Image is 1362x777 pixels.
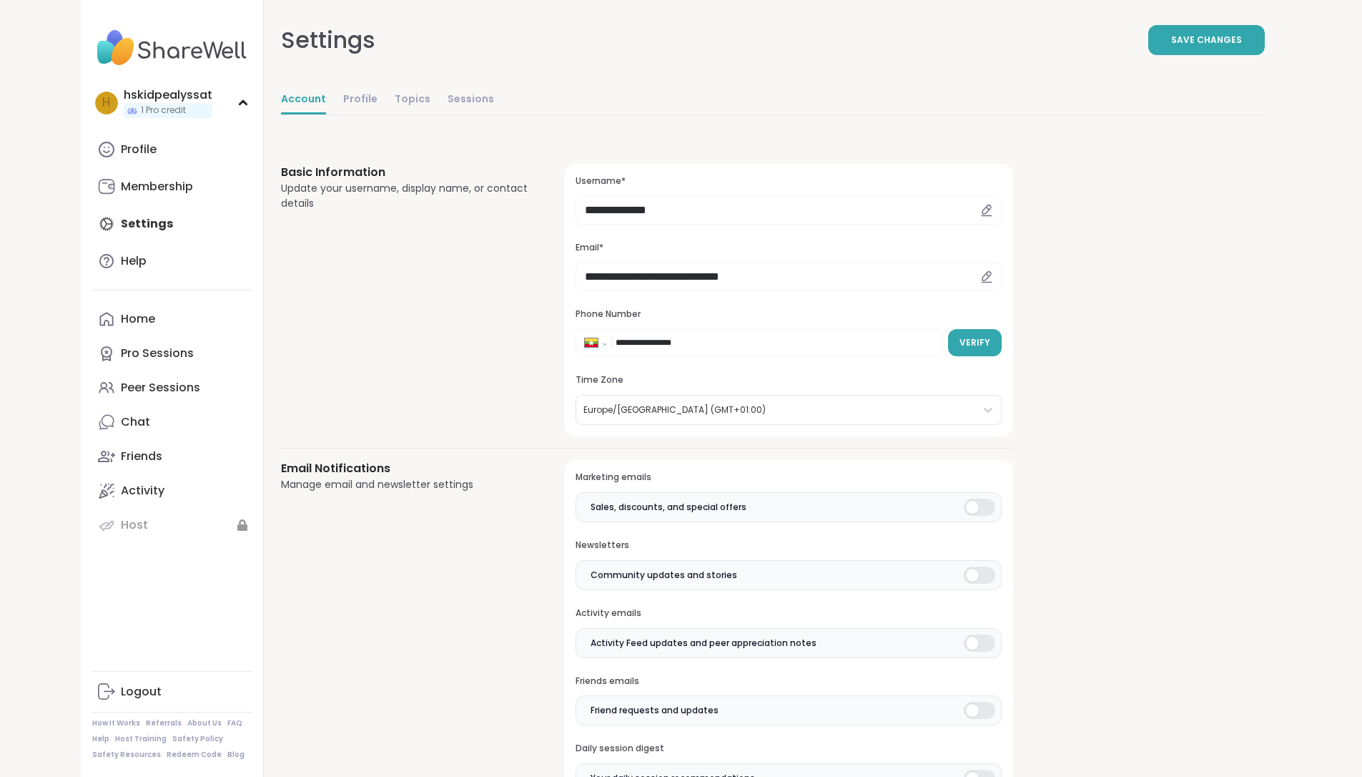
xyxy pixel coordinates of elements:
h3: Username* [576,175,1001,187]
h3: Time Zone [576,374,1001,386]
div: Chat [121,414,150,430]
h3: Marketing emails [576,471,1001,484]
a: Chat [92,405,252,439]
a: Host [92,508,252,542]
h3: Email* [576,242,1001,254]
div: Logout [121,684,162,700]
a: Profile [92,132,252,167]
h3: Friends emails [576,675,1001,688]
h3: Basic Information [281,164,531,181]
a: FAQ [227,718,242,728]
a: Friends [92,439,252,474]
div: Update your username, display name, or contact details [281,181,531,211]
span: Sales, discounts, and special offers [591,501,746,514]
div: Peer Sessions [121,380,200,396]
a: Topics [395,86,430,114]
span: Friend requests and updates [591,704,719,717]
div: Settings [281,23,375,57]
a: Profile [343,86,377,114]
span: 1 Pro credit [141,104,186,117]
a: Referrals [146,718,182,728]
div: Profile [121,142,157,157]
a: Logout [92,675,252,709]
a: Pro Sessions [92,336,252,371]
a: Help [92,244,252,278]
h3: Email Notifications [281,460,531,477]
div: Activity [121,483,164,499]
h3: Activity emails [576,607,1001,620]
img: ShareWell Nav Logo [92,23,252,73]
span: Community updates and stories [591,569,737,582]
a: Help [92,734,109,744]
span: Activity Feed updates and peer appreciation notes [591,637,816,650]
a: Account [281,86,326,114]
a: Safety Resources [92,750,161,760]
a: Peer Sessions [92,371,252,405]
div: Host [121,517,148,533]
a: Home [92,302,252,336]
div: Friends [121,449,162,464]
button: Verify [948,329,1002,356]
span: h [102,94,110,112]
a: Redeem Code [167,750,222,760]
h3: Daily session digest [576,743,1001,755]
h3: Newsletters [576,539,1001,552]
a: Host Training [115,734,167,744]
h3: Phone Number [576,308,1001,321]
div: Manage email and newsletter settings [281,477,531,492]
span: Save Changes [1171,34,1242,47]
div: Membership [121,179,193,195]
a: How It Works [92,718,140,728]
div: Home [121,311,155,327]
a: Blog [227,750,245,760]
a: Membership [92,170,252,204]
div: Pro Sessions [121,346,194,361]
a: About Us [187,718,222,728]
span: Verify [959,336,990,349]
a: Sessions [448,86,494,114]
a: Activity [92,474,252,508]
div: hskidpealyssat [124,87,212,103]
a: Safety Policy [172,734,223,744]
div: Help [121,253,147,269]
button: Save Changes [1148,25,1265,55]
